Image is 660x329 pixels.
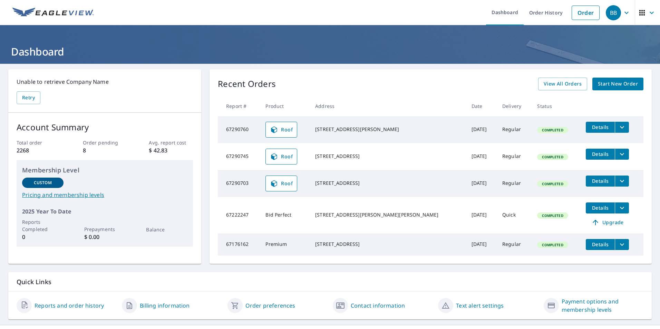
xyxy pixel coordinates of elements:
[35,301,104,310] a: Reports and order history
[586,122,615,133] button: detailsBtn-67290760
[17,278,643,286] p: Quick Links
[497,170,532,197] td: Regular
[12,8,94,18] img: EV Logo
[590,124,611,130] span: Details
[265,176,297,191] a: Roof
[572,6,600,20] a: Order
[466,96,497,116] th: Date
[17,146,61,154] p: 2268
[218,197,260,233] td: 67222247
[586,149,615,160] button: detailsBtn-67290745
[497,233,532,256] td: Regular
[586,239,615,250] button: detailsBtn-67176162
[497,116,532,143] td: Regular
[538,242,567,247] span: Completed
[598,80,638,88] span: Start New Order
[586,202,615,213] button: detailsBtn-67222247
[590,151,611,157] span: Details
[497,143,532,170] td: Regular
[34,180,52,186] p: Custom
[218,78,276,90] p: Recent Orders
[590,205,611,211] span: Details
[22,233,64,241] p: 0
[22,207,187,216] p: 2025 Year To Date
[17,78,193,86] p: Unable to retrieve Company Name
[606,5,621,20] div: BB
[315,153,460,160] div: [STREET_ADDRESS]
[466,170,497,197] td: [DATE]
[83,146,127,154] p: 8
[538,154,567,159] span: Completed
[615,122,629,133] button: filesDropdownBtn-67290760
[590,218,625,227] span: Upgrade
[149,139,193,146] p: Avg. report cost
[22,93,35,102] span: Retry
[245,301,295,310] a: Order preferences
[538,213,567,218] span: Completed
[265,149,297,164] a: Roof
[270,126,293,134] span: Roof
[17,91,40,104] button: Retry
[466,143,497,170] td: [DATE]
[315,241,460,248] div: [STREET_ADDRESS]
[615,149,629,160] button: filesDropdownBtn-67290745
[544,80,582,88] span: View All Orders
[466,116,497,143] td: [DATE]
[456,301,504,310] a: Text alert settings
[22,191,187,199] a: Pricing and membership levels
[315,180,460,187] div: [STREET_ADDRESS]
[146,226,187,233] p: Balance
[466,197,497,233] td: [DATE]
[532,96,580,116] th: Status
[315,126,460,133] div: [STREET_ADDRESS][PERSON_NAME]
[538,78,587,90] a: View All Orders
[270,152,293,161] span: Roof
[218,116,260,143] td: 67290760
[260,96,310,116] th: Product
[22,166,187,175] p: Membership Level
[17,139,61,146] p: Total order
[615,202,629,213] button: filesDropdownBtn-67222247
[586,176,615,187] button: detailsBtn-67290703
[218,170,260,197] td: 67290703
[310,96,466,116] th: Address
[315,211,460,218] div: [STREET_ADDRESS][PERSON_NAME][PERSON_NAME]
[538,181,567,186] span: Completed
[586,217,629,228] a: Upgrade
[615,176,629,187] button: filesDropdownBtn-67290703
[8,44,652,59] h1: Dashboard
[466,233,497,256] td: [DATE]
[615,239,629,250] button: filesDropdownBtn-67176162
[497,96,532,116] th: Delivery
[351,301,405,310] a: Contact information
[260,233,310,256] td: Premium
[140,301,190,310] a: Billing information
[83,139,127,146] p: Order pending
[590,178,611,184] span: Details
[497,197,532,233] td: Quick
[218,143,260,170] td: 67290745
[592,78,643,90] a: Start New Order
[562,297,643,314] a: Payment options and membership levels
[590,241,611,248] span: Details
[218,233,260,256] td: 67176162
[22,218,64,233] p: Reports Completed
[84,233,126,241] p: $ 0.00
[265,122,297,138] a: Roof
[218,96,260,116] th: Report #
[270,179,293,188] span: Roof
[17,121,193,133] p: Account Summary
[260,197,310,233] td: Bid Perfect
[538,128,567,132] span: Completed
[84,226,126,233] p: Prepayments
[149,146,193,154] p: $ 42.83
